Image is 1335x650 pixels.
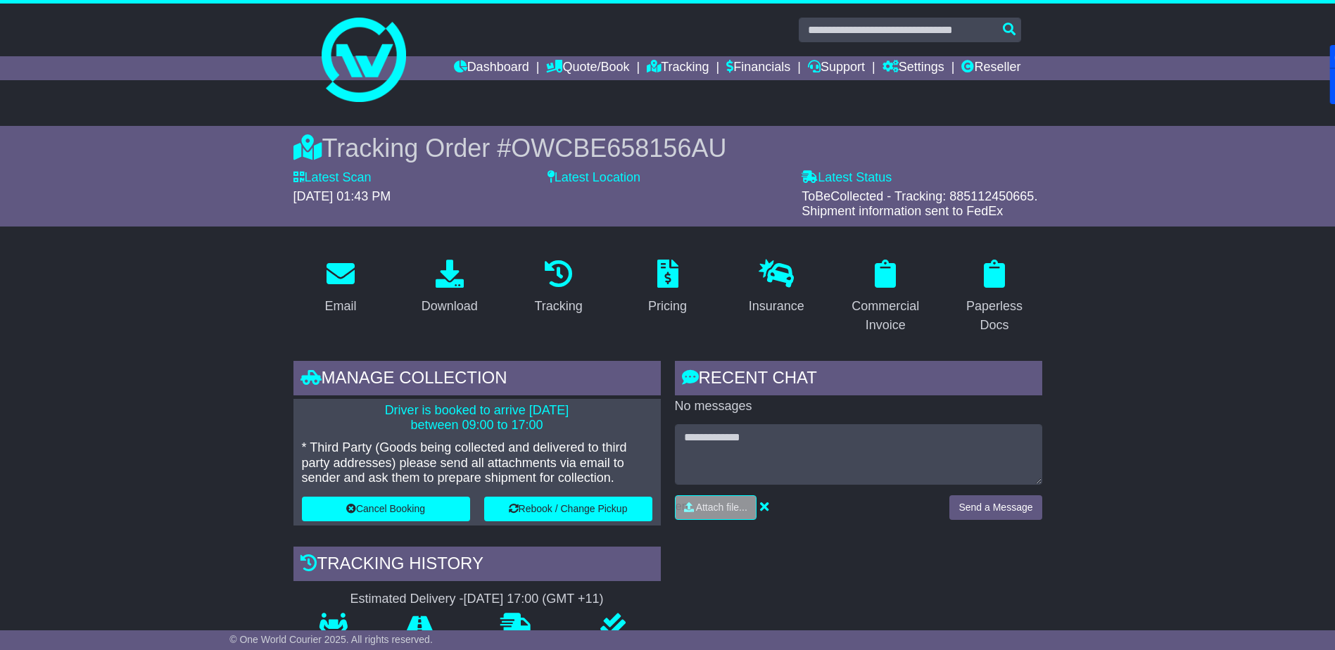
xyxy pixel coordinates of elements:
a: Tracking [647,56,709,80]
div: Tracking [534,297,582,316]
div: Manage collection [293,361,661,399]
div: RECENT CHAT [675,361,1042,399]
a: Email [315,255,365,321]
span: [DATE] 01:43 PM [293,189,391,203]
button: Rebook / Change Pickup [484,497,652,521]
label: Latest Status [802,170,892,186]
a: Download [412,255,487,321]
div: Paperless Docs [956,297,1033,335]
div: Pricing [648,297,687,316]
a: Pricing [639,255,696,321]
a: Commercial Invoice [838,255,933,340]
div: Commercial Invoice [847,297,924,335]
div: Estimated Delivery - [293,592,661,607]
a: Settings [882,56,944,80]
div: [DATE] 17:00 (GMT +11) [464,592,604,607]
button: Cancel Booking [302,497,470,521]
p: No messages [675,399,1042,414]
a: Dashboard [454,56,529,80]
p: * Third Party (Goods being collected and delivered to third party addresses) please send all atta... [302,440,652,486]
div: Insurance [749,297,804,316]
div: Email [324,297,356,316]
label: Latest Scan [293,170,372,186]
span: ToBeCollected - Tracking: 885112450665. Shipment information sent to FedEx [802,189,1037,219]
a: Support [808,56,865,80]
div: Download [422,297,478,316]
a: Paperless Docs [947,255,1042,340]
div: Tracking Order # [293,133,1042,163]
div: Tracking history [293,547,661,585]
a: Tracking [525,255,591,321]
span: © One World Courier 2025. All rights reserved. [229,634,433,645]
label: Latest Location [548,170,640,186]
span: OWCBE658156AU [511,134,726,162]
a: Insurance [740,255,814,321]
a: Quote/Book [546,56,629,80]
a: Reseller [961,56,1020,80]
p: Driver is booked to arrive [DATE] between 09:00 to 17:00 [302,403,652,433]
a: Financials [726,56,790,80]
button: Send a Message [949,495,1042,520]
